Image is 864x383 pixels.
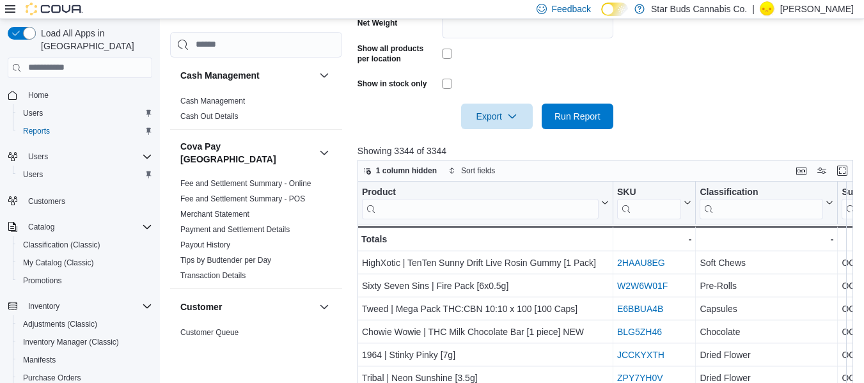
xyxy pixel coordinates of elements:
a: Adjustments (Classic) [18,317,102,332]
span: Users [18,167,152,182]
span: Reports [23,126,50,136]
span: Users [28,152,48,162]
button: Enter fullscreen [835,163,850,178]
a: Reports [18,123,55,139]
button: Manifests [13,351,157,369]
span: Home [23,87,152,103]
h3: Customer [180,301,222,313]
a: Payout History [180,240,230,249]
span: Users [18,106,152,121]
label: Show all products per location [357,43,437,64]
button: Inventory Manager (Classic) [13,333,157,351]
input: Dark Mode [601,3,628,16]
p: | [752,1,755,17]
span: Classification (Classic) [18,237,152,253]
div: Tweed | Mega Pack THC:CBN 10:10 x 100 [100 Caps] [362,301,609,317]
a: W2W6W01F [617,281,668,291]
span: Catalog [28,222,54,232]
button: Classification (Classic) [13,236,157,254]
a: Users [18,106,48,121]
div: Product [362,187,599,199]
span: My Catalog (Classic) [18,255,152,270]
a: Promotions [18,273,67,288]
img: Cova [26,3,83,15]
button: Promotions [13,272,157,290]
span: Manifests [18,352,152,368]
button: Customer [317,299,332,315]
a: Merchant Statement [180,210,249,219]
span: Tips by Budtender per Day [180,255,271,265]
span: Promotions [18,273,152,288]
span: Reports [18,123,152,139]
span: Transaction Details [180,270,246,281]
span: Sort fields [461,166,495,176]
span: Customers [28,196,65,207]
span: Manifests [23,355,56,365]
p: [PERSON_NAME] [780,1,854,17]
div: Cova Pay [GEOGRAPHIC_DATA] [170,176,342,288]
div: Sixty Seven Sins | Fire Pack [6x0.5g] [362,278,609,293]
label: Show in stock only [357,79,427,89]
div: - [617,231,691,247]
button: Adjustments (Classic) [13,315,157,333]
a: ZPY7YH0V [617,373,663,383]
a: My Catalog (Classic) [18,255,99,270]
button: Run Report [542,104,613,129]
a: Fee and Settlement Summary - POS [180,194,305,203]
a: Customer Queue [180,328,239,337]
div: Cash Management [170,93,342,129]
a: 2HAAU8EG [617,258,665,268]
button: Cash Management [180,69,314,82]
button: Product [362,187,609,219]
div: Chowie Wowie | THC Milk Chocolate Bar [1 piece] NEW [362,324,609,340]
span: Users [23,169,43,180]
span: Adjustments (Classic) [18,317,152,332]
a: Manifests [18,352,61,368]
span: Inventory [28,301,59,311]
div: Product [362,187,599,219]
button: Reports [13,122,157,140]
div: Capsules [700,301,833,317]
p: Showing 3344 of 3344 [357,145,858,157]
span: Adjustments (Classic) [23,319,97,329]
div: 1964 | Stinky Pinky [7g] [362,347,609,363]
div: Pre-Rolls [700,278,833,293]
span: Classification (Classic) [23,240,100,250]
button: Display options [814,163,829,178]
span: Load All Apps in [GEOGRAPHIC_DATA] [36,27,152,52]
button: Cash Management [317,68,332,83]
button: Classification [700,187,833,219]
button: Users [13,104,157,122]
a: Home [23,88,54,103]
a: Inventory Manager (Classic) [18,334,124,350]
button: Sort fields [443,163,500,178]
button: SKU [617,187,691,219]
span: Payout History [180,240,230,250]
button: Cova Pay [GEOGRAPHIC_DATA] [180,140,314,166]
button: Home [3,86,157,104]
div: Soft Chews [700,255,833,270]
span: Cash Management [180,96,245,106]
span: Users [23,108,43,118]
button: My Catalog (Classic) [13,254,157,272]
div: HighXotic | TenTen Sunny Drift Live Rosin Gummy [1 Pack] [362,255,609,270]
span: 1 column hidden [376,166,437,176]
a: Users [18,167,48,182]
button: Users [23,149,53,164]
button: Inventory [3,297,157,315]
h3: Cash Management [180,69,260,82]
a: Tips by Budtender per Day [180,256,271,265]
span: Export [469,104,525,129]
button: Export [461,104,533,129]
button: 1 column hidden [358,163,442,178]
div: Classification [700,187,823,199]
p: Star Buds Cannabis Co. [651,1,747,17]
span: Catalog [23,219,152,235]
span: My Catalog (Classic) [23,258,94,268]
span: Fee and Settlement Summary - POS [180,194,305,204]
a: Classification (Classic) [18,237,106,253]
span: Payment and Settlement Details [180,224,290,235]
button: Customers [3,191,157,210]
div: Totals [361,231,609,247]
